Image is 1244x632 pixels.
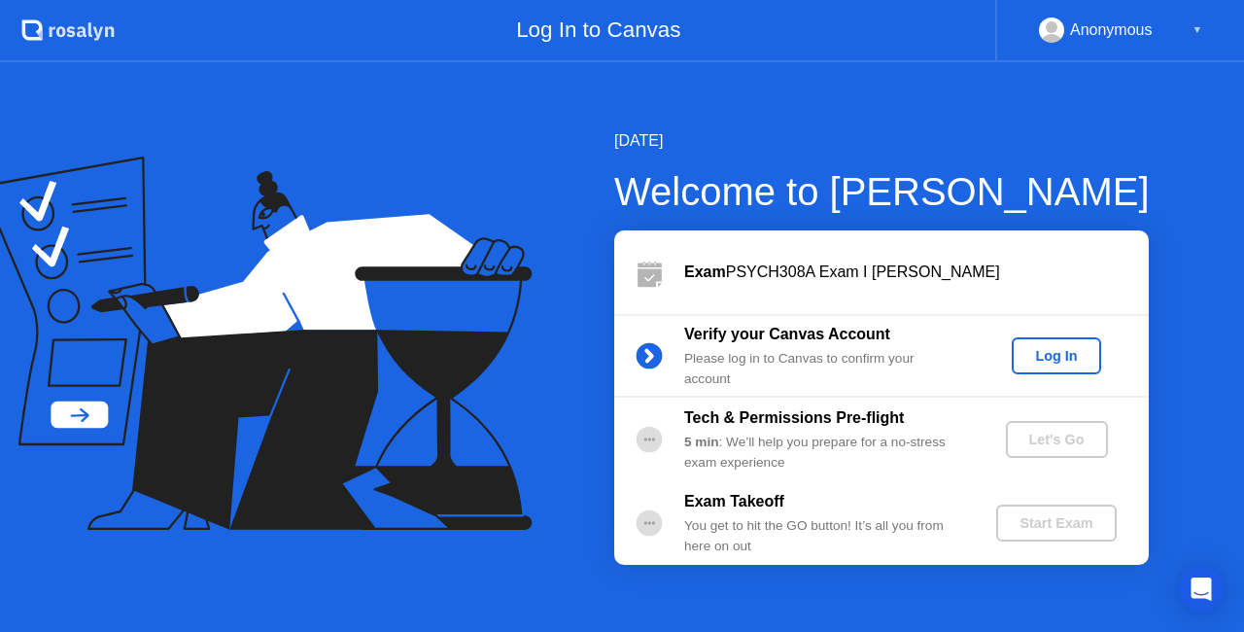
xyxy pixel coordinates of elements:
div: ▼ [1192,18,1202,43]
div: Welcome to [PERSON_NAME] [614,162,1150,221]
div: You get to hit the GO button! It’s all you from here on out [684,516,964,556]
b: Tech & Permissions Pre-flight [684,409,904,426]
b: 5 min [684,435,719,449]
div: : We’ll help you prepare for a no-stress exam experience [684,433,964,473]
div: Start Exam [1004,515,1108,531]
div: Open Intercom Messenger [1178,566,1225,613]
b: Exam Takeoff [684,493,784,509]
button: Let's Go [1006,421,1108,458]
div: Please log in to Canvas to confirm your account [684,349,964,389]
b: Exam [684,263,726,280]
div: Log In [1019,348,1092,364]
div: PSYCH308A Exam I [PERSON_NAME] [684,261,1149,284]
button: Start Exam [996,505,1116,542]
b: Verify your Canvas Account [684,326,890,342]
div: Let's Go [1014,432,1100,447]
div: Anonymous [1070,18,1153,43]
button: Log In [1012,337,1100,374]
div: [DATE] [614,129,1150,153]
